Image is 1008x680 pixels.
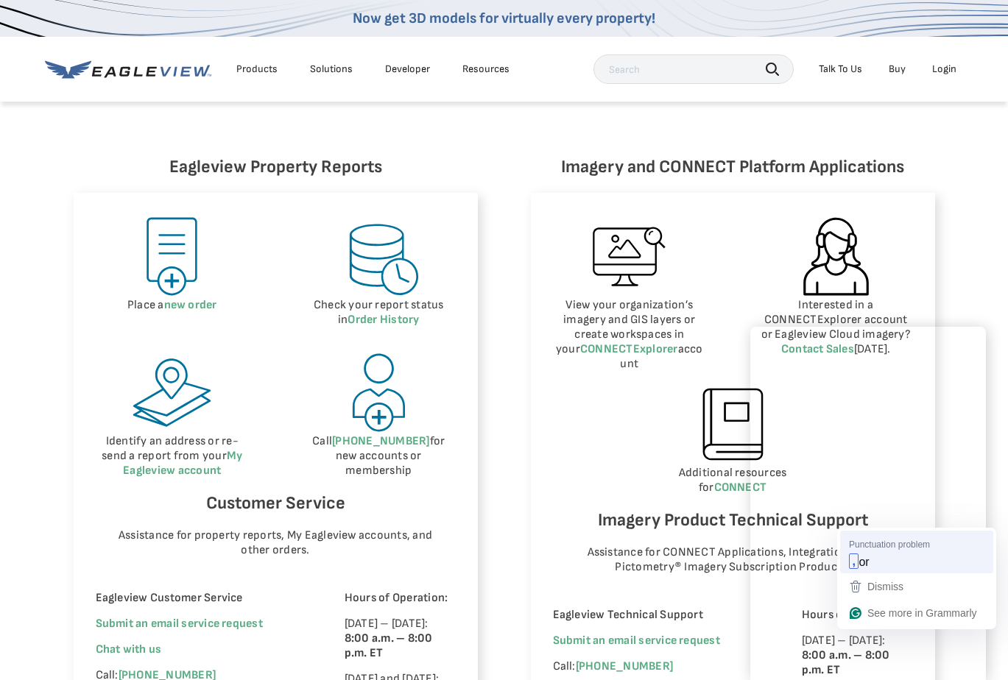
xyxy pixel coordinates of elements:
div: Login [932,63,956,76]
div: Talk To Us [819,63,862,76]
a: Buy [889,63,906,76]
a: Now get 3D models for virtually every property! [353,10,655,27]
p: Interested in a CONNECTExplorer account or Eagleview Cloud imagery? [DATE]. [759,298,913,357]
p: Eagleview Technical Support [553,608,761,623]
p: Assistance for property reports, My Eagleview accounts, and other orders. [110,528,441,558]
h6: Imagery Product Technical Support [553,506,913,534]
a: [PHONE_NUMBER] [332,434,429,448]
a: Developer [385,63,430,76]
input: Search [593,54,794,84]
div: Solutions [310,63,353,76]
a: new order [164,298,217,312]
p: Additional resources for [553,466,913,495]
p: Assistance for CONNECT Applications, Integrations, and Pictometry® Imagery Subscription Products: [567,545,898,575]
a: CONNECTExplorer [580,342,678,356]
p: Eagleview Customer Service [96,591,304,606]
a: Order History [348,313,419,327]
p: View your organization’s imagery and GIS layers or create workspaces in your account [553,298,707,372]
strong: 8:00 a.m. – 8:00 p.m. ET [345,631,433,660]
p: Check your report status in [302,298,456,327]
h6: Customer Service [96,489,456,517]
span: Chat with us [96,642,162,656]
div: Resources [462,63,510,76]
p: Place a [96,298,250,313]
p: [DATE] – [DATE]: [345,617,456,661]
p: Hours of Operation: [345,591,456,606]
iframe: To enrich screen reader interactions, please activate Accessibility in Grammarly extension settings [750,327,986,680]
a: [PHONE_NUMBER] [576,659,673,673]
p: Call: [553,659,761,674]
h6: Imagery and CONNECT Platform Applications [531,153,935,181]
a: CONNECT [714,481,767,495]
div: Products [236,63,278,76]
a: My Eagleview account [123,449,242,478]
h6: Eagleview Property Reports [74,153,478,181]
a: Submit an email service request [96,617,263,631]
p: Call for new accounts or membership [302,434,456,478]
p: Identify an address or re-send a report from your [96,434,250,478]
a: Submit an email service request [553,634,720,648]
